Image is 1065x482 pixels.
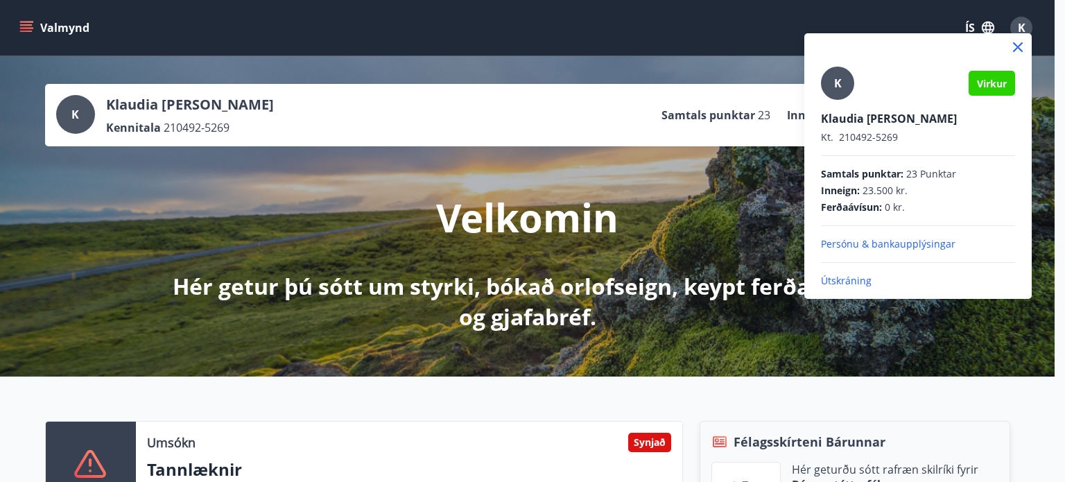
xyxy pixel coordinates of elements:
[977,77,1007,90] span: Virkur
[821,200,882,214] span: Ferðaávísun :
[906,167,956,181] span: 23 Punktar
[863,184,908,198] span: 23.500 kr.
[821,111,1015,126] p: Klaudia [PERSON_NAME]
[821,184,860,198] span: Inneign :
[821,130,833,144] span: Kt.
[821,167,903,181] span: Samtals punktar :
[885,200,905,214] span: 0 kr.
[821,237,1015,251] p: Persónu & bankaupplýsingar
[821,274,1015,288] p: Útskráning
[821,130,1015,144] p: 210492-5269
[834,76,842,91] span: K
